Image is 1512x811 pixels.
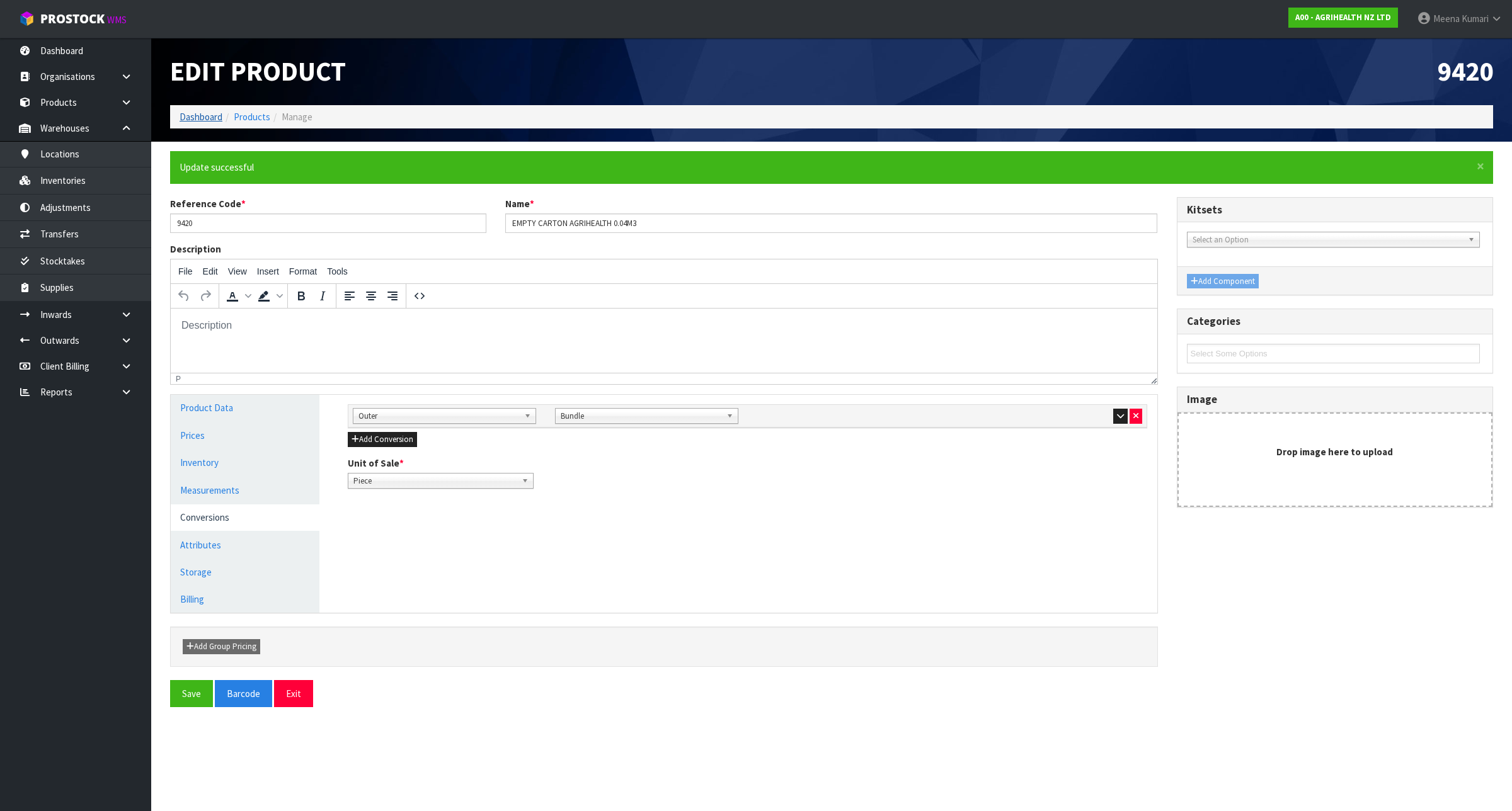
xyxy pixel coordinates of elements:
a: Attributes [171,532,319,558]
span: Format [289,266,317,276]
label: Unit of Sale [348,457,404,470]
span: Tools [327,266,348,276]
button: Undo [173,285,195,307]
span: ProStock [40,11,105,27]
small: WMS [107,14,127,26]
h3: Image [1187,394,1484,405]
button: Add Conversion [348,432,417,447]
button: Barcode [215,680,272,707]
span: Edit Product [170,54,346,88]
a: Dashboard [180,111,222,123]
a: Prices [171,423,319,448]
span: Select an Option [1193,232,1463,247]
img: cube-alt.png [19,11,35,26]
a: Measurements [171,477,319,503]
a: Storage [171,559,319,585]
span: Manage [282,111,312,123]
a: Products [234,111,270,123]
div: Text color [222,285,253,307]
button: Align center [360,285,382,307]
a: Product Data [171,395,319,421]
label: Reference Code [170,197,246,210]
button: Italic [312,285,333,307]
h3: Kitsets [1187,204,1484,216]
span: File [178,266,193,276]
button: Save [170,680,213,707]
span: × [1477,157,1484,175]
span: 9420 [1438,54,1493,88]
button: Exit [274,680,313,707]
span: Insert [257,266,279,276]
div: p [176,375,181,383]
span: View [228,266,247,276]
span: Update successful [180,161,254,173]
strong: Drop image here to upload [1276,446,1393,458]
button: Redo [195,285,216,307]
strong: A00 - AGRIHEALTH NZ LTD [1295,12,1391,23]
span: Edit [203,266,218,276]
input: Name [505,213,1157,233]
span: Meena [1433,13,1460,25]
div: Resize [1147,373,1157,384]
button: Bold [290,285,312,307]
span: Bundle [561,409,721,424]
h3: Categories [1187,315,1484,327]
span: Kumari [1462,13,1489,25]
a: A00 - AGRIHEALTH NZ LTD [1288,8,1398,28]
a: Conversions [171,504,319,530]
button: Add Group Pricing [183,639,260,654]
div: Background color [253,285,285,307]
iframe: Rich Text Area. Press ALT-0 for help. [171,309,1157,373]
button: Source code [409,285,430,307]
a: Inventory [171,450,319,475]
input: Reference Code [170,213,486,233]
button: Add Component [1187,274,1259,289]
button: Align left [339,285,360,307]
span: Outer [358,409,519,424]
button: Align right [382,285,403,307]
label: Name [505,197,534,210]
span: Piece [353,474,517,489]
label: Description [170,242,221,256]
a: Billing [171,586,319,612]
